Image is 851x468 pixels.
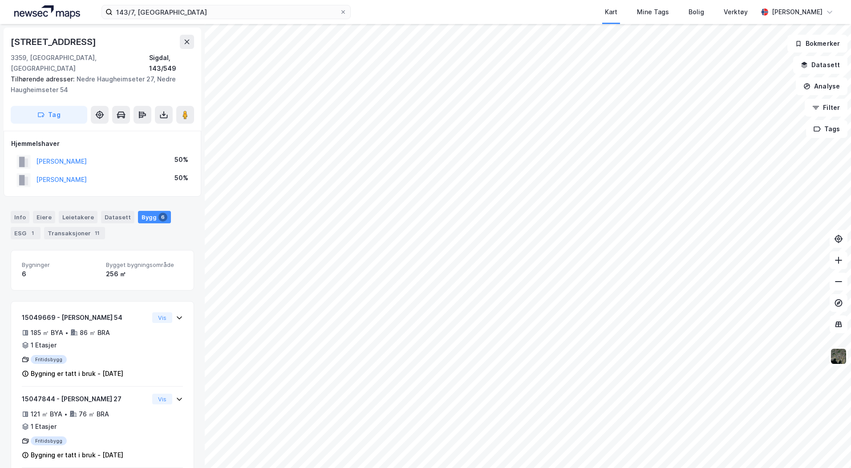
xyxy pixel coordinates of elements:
[31,421,57,432] div: 1 Etasjer
[31,340,57,351] div: 1 Etasjer
[796,77,847,95] button: Analyse
[138,211,171,223] div: Bygg
[11,211,29,223] div: Info
[14,5,80,19] img: logo.a4113a55bc3d86da70a041830d287a7e.svg
[64,411,68,418] div: •
[79,409,109,420] div: 76 ㎡ BRA
[44,227,105,239] div: Transaksjoner
[11,35,98,49] div: [STREET_ADDRESS]
[793,56,847,74] button: Datasett
[806,425,851,468] iframe: Chat Widget
[33,211,55,223] div: Eiere
[174,173,188,183] div: 50%
[59,211,97,223] div: Leietakere
[11,52,149,74] div: 3359, [GEOGRAPHIC_DATA], [GEOGRAPHIC_DATA]
[724,7,748,17] div: Verktøy
[106,261,183,269] span: Bygget bygningsområde
[689,7,704,17] div: Bolig
[22,261,99,269] span: Bygninger
[65,329,69,336] div: •
[31,368,123,379] div: Bygning er tatt i bruk - [DATE]
[11,138,194,149] div: Hjemmelshaver
[605,7,617,17] div: Kart
[787,35,847,52] button: Bokmerker
[149,52,194,74] div: Sigdal, 143/549
[11,74,187,95] div: Nedre Haugheimseter 27, Nedre Haugheimseter 54
[113,5,340,19] input: Søk på adresse, matrikkel, gårdeiere, leietakere eller personer
[174,154,188,165] div: 50%
[637,7,669,17] div: Mine Tags
[11,106,87,124] button: Tag
[805,99,847,117] button: Filter
[31,450,123,460] div: Bygning er tatt i bruk - [DATE]
[31,327,63,338] div: 185 ㎡ BYA
[22,312,149,323] div: 15049669 - [PERSON_NAME] 54
[152,394,172,404] button: Vis
[806,120,847,138] button: Tags
[772,7,823,17] div: [PERSON_NAME]
[806,425,851,468] div: Kontrollprogram for chat
[11,75,77,83] span: Tilhørende adresser:
[80,327,110,338] div: 86 ㎡ BRA
[158,213,167,222] div: 6
[830,348,847,365] img: 9k=
[28,229,37,238] div: 1
[22,269,99,279] div: 6
[93,229,101,238] div: 11
[11,227,41,239] div: ESG
[152,312,172,323] button: Vis
[31,409,62,420] div: 121 ㎡ BYA
[101,211,134,223] div: Datasett
[106,269,183,279] div: 256 ㎡
[22,394,149,404] div: 15047844 - [PERSON_NAME] 27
